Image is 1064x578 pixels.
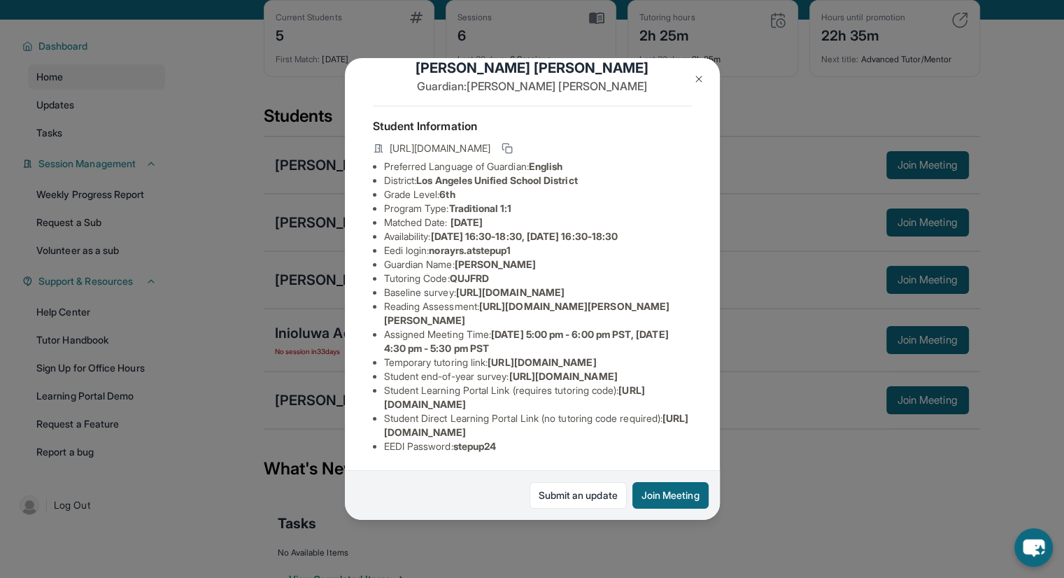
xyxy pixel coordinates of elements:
[384,299,692,327] li: Reading Assessment :
[384,439,692,453] li: EEDI Password :
[450,272,489,284] span: QUJFRD
[439,188,455,200] span: 6th
[488,356,596,368] span: [URL][DOMAIN_NAME]
[416,174,577,186] span: Los Angeles Unified School District
[384,160,692,174] li: Preferred Language of Guardian:
[384,216,692,230] li: Matched Date:
[530,482,627,509] a: Submit an update
[453,440,497,452] span: stepup24
[448,202,511,214] span: Traditional 1:1
[373,78,692,94] p: Guardian: [PERSON_NAME] [PERSON_NAME]
[455,258,537,270] span: [PERSON_NAME]
[390,141,490,155] span: [URL][DOMAIN_NAME]
[384,383,692,411] li: Student Learning Portal Link (requires tutoring code) :
[384,188,692,202] li: Grade Level:
[430,230,618,242] span: [DATE] 16:30-18:30, [DATE] 16:30-18:30
[373,118,692,134] h4: Student Information
[384,286,692,299] li: Baseline survey :
[373,58,692,78] h1: [PERSON_NAME] [PERSON_NAME]
[384,355,692,369] li: Temporary tutoring link :
[529,160,563,172] span: English
[384,272,692,286] li: Tutoring Code :
[451,216,483,228] span: [DATE]
[1014,528,1053,567] button: chat-button
[384,202,692,216] li: Program Type:
[384,411,692,439] li: Student Direct Learning Portal Link (no tutoring code required) :
[456,286,565,298] span: [URL][DOMAIN_NAME]
[384,369,692,383] li: Student end-of-year survey :
[509,370,617,382] span: [URL][DOMAIN_NAME]
[384,258,692,272] li: Guardian Name :
[384,174,692,188] li: District:
[384,327,692,355] li: Assigned Meeting Time :
[499,140,516,157] button: Copy link
[429,244,511,256] span: norayrs.atstepup1
[693,73,704,85] img: Close Icon
[384,244,692,258] li: Eedi login :
[632,482,709,509] button: Join Meeting
[384,230,692,244] li: Availability:
[384,328,669,354] span: [DATE] 5:00 pm - 6:00 pm PST, [DATE] 4:30 pm - 5:30 pm PST
[384,300,670,326] span: [URL][DOMAIN_NAME][PERSON_NAME][PERSON_NAME]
